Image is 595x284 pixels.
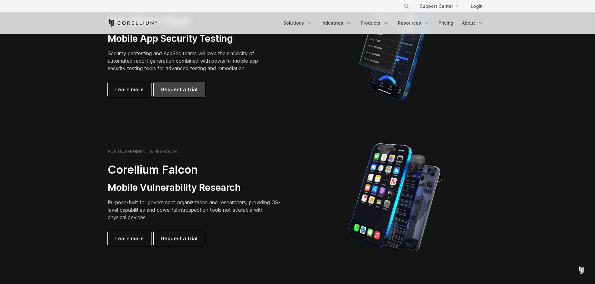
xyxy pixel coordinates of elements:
p: Security pentesting and AppSec teams will love the simplicity of automated report generation comb... [108,50,268,72]
span: Request a trial [161,235,197,242]
a: Pricing [435,17,457,29]
a: Request a trial [154,231,205,246]
a: Products [357,17,393,29]
h3: Mobile Vulnerability Research [108,182,283,194]
a: Login [466,1,488,12]
span: Learn more [115,235,144,242]
div: Open Intercom Messenger [574,263,589,278]
a: Learn more [108,231,151,246]
a: Solutions [280,17,316,29]
div: Navigation Menu [396,1,488,12]
a: Support Center [415,1,463,12]
a: Request a trial [154,82,205,97]
a: Corellium Home [108,19,157,27]
span: Learn more [115,86,144,93]
img: iPhone model separated into the mechanics used to build the physical device. [349,143,443,252]
a: Learn more [108,82,151,97]
button: Search [401,1,412,12]
h3: Mobile App Security Testing [108,33,268,45]
a: About [458,17,488,29]
h6: FOR GOVERNMENT & RESEARCH [108,149,177,154]
p: Purpose-built for government organizations and researchers, providing OS-level capabilities and p... [108,199,283,221]
a: Resources [394,17,434,29]
a: Industries [318,17,356,29]
h2: Corellium Falcon [108,163,283,177]
div: Navigation Menu [280,17,488,29]
span: Request a trial [161,86,197,93]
